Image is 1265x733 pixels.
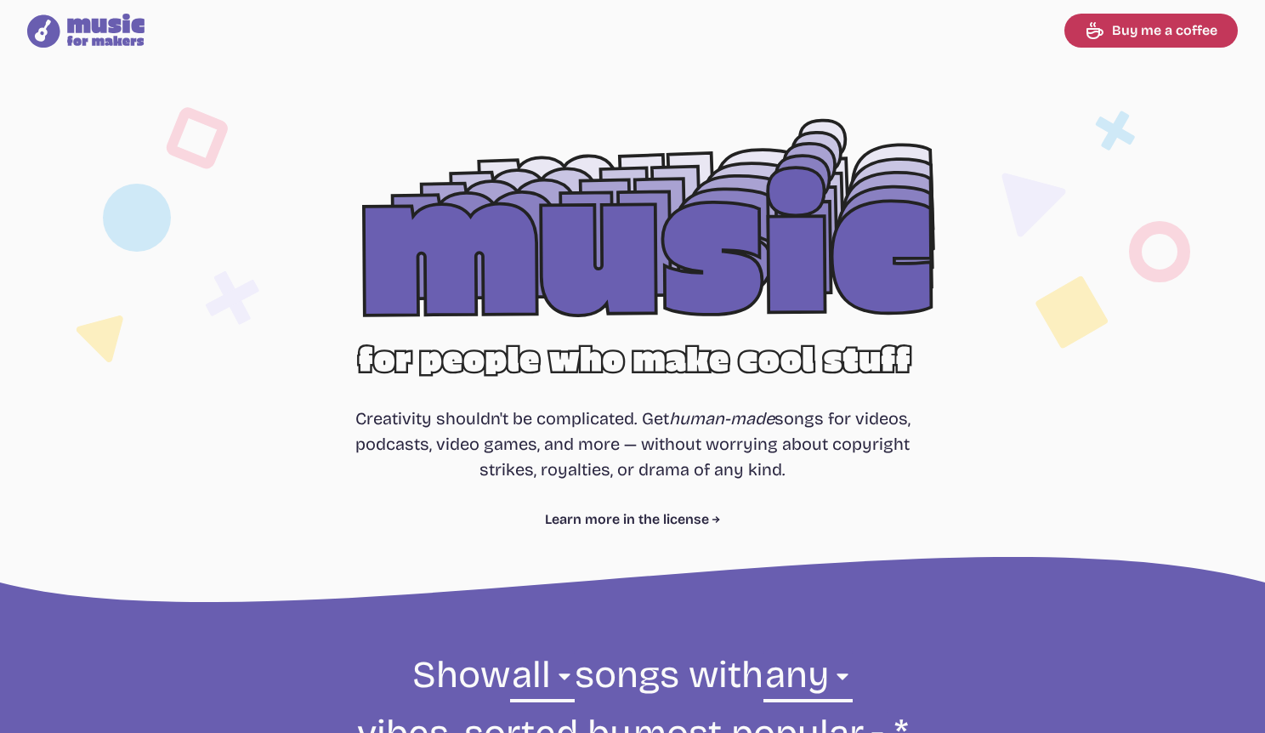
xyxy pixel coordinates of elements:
[669,408,774,429] i: human-made
[763,651,853,709] select: vibe
[510,651,575,709] select: genre
[1064,14,1238,48] a: Buy me a coffee
[545,509,721,530] a: Learn more in the license
[355,406,910,482] p: Creativity shouldn't be complicated. Get songs for videos, podcasts, video games, and more — with...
